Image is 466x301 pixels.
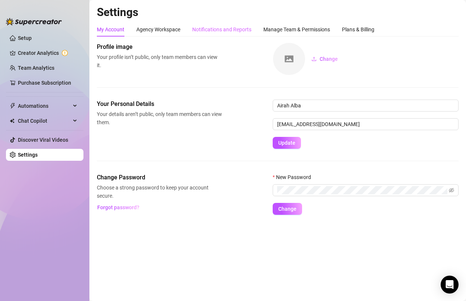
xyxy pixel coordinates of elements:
img: Chat Copilot [10,118,15,123]
span: Your details aren’t public, only team members can view them. [97,110,222,126]
button: Forgot password? [97,201,139,213]
a: Discover Viral Videos [18,137,68,143]
div: Agency Workspace [136,25,180,34]
span: Update [278,140,295,146]
span: Forgot password? [97,204,139,210]
span: Choose a strong password to keep your account secure. [97,184,222,200]
input: Enter new email [273,118,459,130]
h2: Settings [97,5,459,19]
div: My Account [97,25,124,34]
span: Profile image [97,43,222,51]
div: Notifications and Reports [192,25,251,34]
a: Setup [18,35,32,41]
a: Creator Analytics exclamation-circle [18,47,77,59]
span: Change [278,206,297,212]
label: New Password [273,173,316,181]
span: eye-invisible [449,188,454,193]
div: Plans & Billing [342,25,374,34]
a: Purchase Subscription [18,77,77,89]
button: Change [273,203,302,215]
a: Team Analytics [18,65,54,71]
span: Your Personal Details [97,100,222,109]
span: Change Password [97,173,222,182]
a: Settings [18,152,38,158]
button: Change [305,53,344,65]
button: Update [273,137,301,149]
span: upload [311,56,317,62]
img: square-placeholder.png [273,43,305,75]
div: Manage Team & Permissions [263,25,330,34]
span: Your profile isn’t public, only team members can view it. [97,53,222,69]
input: New Password [277,186,447,194]
input: Enter name [273,100,459,112]
span: Chat Copilot [18,115,71,127]
span: Change [320,56,338,62]
div: Open Intercom Messenger [441,276,459,294]
span: Automations [18,100,71,112]
img: logo-BBDzfeDw.svg [6,18,62,25]
span: thunderbolt [10,103,16,109]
